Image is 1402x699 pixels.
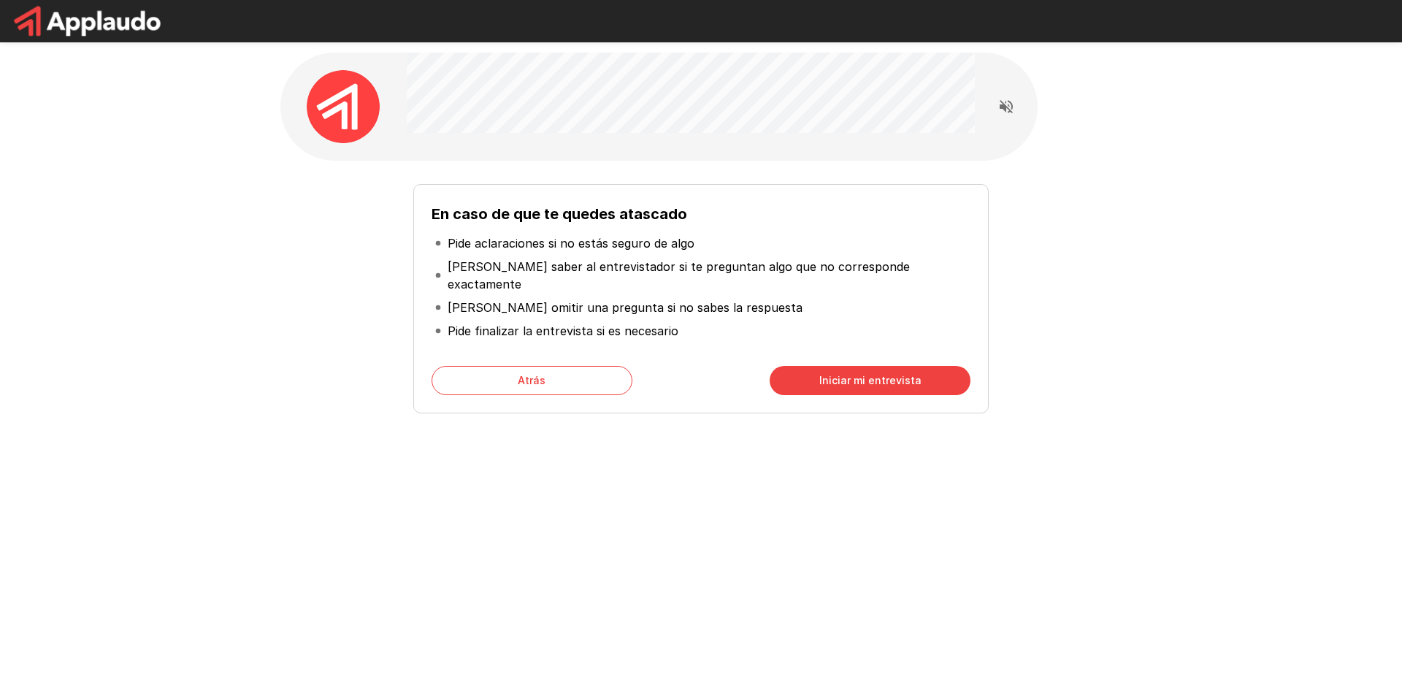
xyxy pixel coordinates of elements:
[819,374,922,386] font: Iniciar mi entrevista
[518,374,545,386] font: Atrás
[448,236,694,251] font: Pide aclaraciones si no estás seguro de algo
[432,205,687,223] font: En caso de que te quedes atascado
[448,259,910,291] font: [PERSON_NAME] saber al entrevistador si te preguntan algo que no corresponde exactamente
[448,324,678,338] font: Pide finalizar la entrevista si es necesario
[448,300,802,315] font: [PERSON_NAME] omitir una pregunta si no sabes la respuesta
[307,70,380,143] img: applaudo_avatar.png
[770,366,970,395] button: Iniciar mi entrevista
[992,92,1021,121] button: Leer las preguntas en voz alta
[432,366,632,395] button: Atrás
